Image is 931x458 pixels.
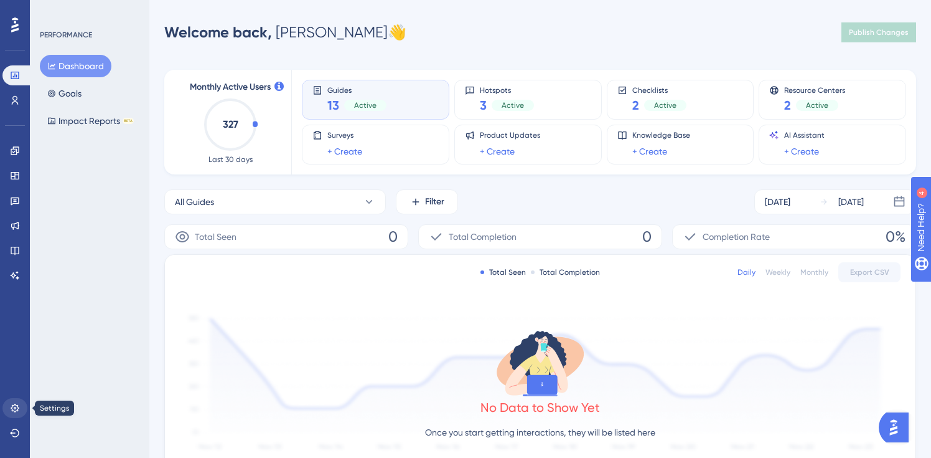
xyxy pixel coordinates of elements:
[30,3,78,18] span: Need Help?
[425,425,655,440] p: Once you start getting interactions, they will be listed here
[838,194,864,209] div: [DATE]
[480,399,600,416] div: No Data to Show Yet
[784,85,845,94] span: Resource Centers
[327,130,362,140] span: Surveys
[40,82,89,105] button: Goals
[480,267,526,277] div: Total Seen
[327,144,362,159] a: + Create
[632,144,667,159] a: + Create
[480,130,540,140] span: Product Updates
[480,144,515,159] a: + Create
[164,22,406,42] div: [PERSON_NAME] 👋
[841,22,916,42] button: Publish Changes
[164,23,272,41] span: Welcome back,
[502,100,524,110] span: Active
[327,97,339,114] span: 13
[642,227,652,247] span: 0
[40,110,141,132] button: Impact ReportsBETA
[449,229,517,244] span: Total Completion
[632,85,686,94] span: Checklists
[480,85,534,94] span: Hotspots
[40,55,111,77] button: Dashboard
[784,144,819,159] a: + Create
[784,97,791,114] span: 2
[632,130,690,140] span: Knowledge Base
[737,267,756,277] div: Daily
[164,189,386,214] button: All Guides
[396,189,458,214] button: Filter
[87,6,90,16] div: 4
[354,100,377,110] span: Active
[784,130,825,140] span: AI Assistant
[838,262,901,282] button: Export CSV
[190,80,271,95] span: Monthly Active Users
[480,97,487,114] span: 3
[654,100,676,110] span: Active
[175,194,214,209] span: All Guides
[388,227,398,247] span: 0
[849,27,909,37] span: Publish Changes
[800,267,828,277] div: Monthly
[327,85,386,94] span: Guides
[632,97,639,114] span: 2
[850,267,889,277] span: Export CSV
[879,409,916,446] iframe: UserGuiding AI Assistant Launcher
[425,194,444,209] span: Filter
[886,227,905,247] span: 0%
[223,118,238,130] text: 327
[208,155,253,165] span: Last 30 days
[765,267,790,277] div: Weekly
[806,100,828,110] span: Active
[765,194,790,209] div: [DATE]
[123,118,134,124] div: BETA
[195,229,236,244] span: Total Seen
[531,267,600,277] div: Total Completion
[40,30,92,40] div: PERFORMANCE
[703,229,770,244] span: Completion Rate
